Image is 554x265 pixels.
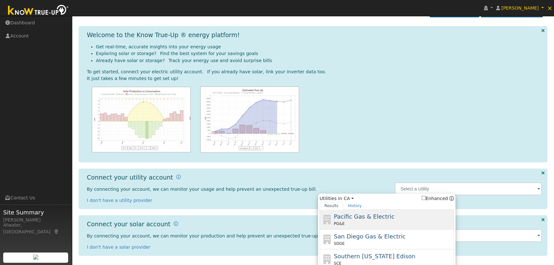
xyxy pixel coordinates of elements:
[320,202,343,210] a: Results
[395,229,542,242] input: Select an Inverter
[3,208,68,217] span: Site Summary
[5,4,72,18] img: Know True-Up
[87,68,542,75] div: To get started, connect your electric utility account. If you already have solar, link your inver...
[334,241,345,246] span: SDGE
[96,50,542,57] li: Exploring solar or storage? Find the best system for your savings goals
[96,57,542,64] li: Already have solar or storage? Track your energy use and avoid surprise bills
[344,195,353,202] a: CA
[87,233,328,238] span: By connecting your account, we can monitor your production and help prevent an unexpected true-up...
[3,222,68,235] div: Atwater, [GEOGRAPHIC_DATA]
[87,187,317,192] span: By connecting your account, we can monitor your usage and help prevent an unexpected true-up bill.
[343,202,367,210] a: History
[87,75,542,82] div: It just takes a few minutes to get set up!
[334,233,406,240] span: San Diego Gas & Electric
[87,245,151,250] a: I don't have a solar provider
[334,213,394,220] span: Pacific Gas & Electric
[87,198,152,203] a: I don't have a utility provider
[395,182,542,195] input: Select a Utility
[547,4,552,12] span: ×
[87,174,173,181] h1: Connect your utility account
[87,221,170,228] h1: Connect your solar account
[422,195,448,202] label: Enhanced
[96,44,542,50] li: Get real-time, accurate insights into your energy usage
[422,195,454,202] span: Show enhanced providers
[87,31,240,39] h1: Welcome to the Know True-Up ® energy platform!
[3,217,68,223] div: [PERSON_NAME]
[334,221,344,227] span: PG&E
[54,229,59,234] a: Map
[334,253,415,260] span: Southern [US_STATE] Edison
[422,196,426,200] input: Enhanced
[501,5,539,11] span: [PERSON_NAME]
[449,196,454,201] a: Enhanced Providers
[33,254,38,260] img: retrieve
[320,195,454,202] span: Utilities in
